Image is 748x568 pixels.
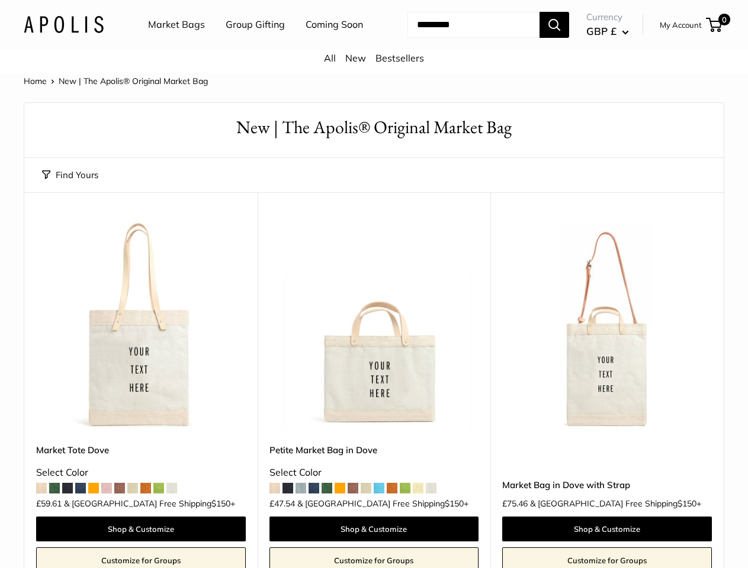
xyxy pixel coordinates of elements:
a: Petite Market Bag in DovePetite Market Bag in Dove [269,222,479,431]
span: & [GEOGRAPHIC_DATA] Free Shipping + [530,499,701,508]
span: $150 [211,498,230,509]
div: Select Color [269,464,479,482]
a: Shop & Customize [36,517,246,541]
img: Petite Market Bag in Dove [269,222,479,431]
a: Group Gifting [226,16,285,34]
h1: New | The Apolis® Original Market Bag [42,115,706,140]
a: Market Tote Dove [36,443,246,457]
span: 0 [718,14,730,25]
input: Search... [407,12,540,38]
a: Shop & Customize [502,517,712,541]
div: Select Color [36,464,246,482]
span: $150 [445,498,464,509]
span: £47.54 [269,499,295,508]
span: & [GEOGRAPHIC_DATA] Free Shipping + [64,499,235,508]
a: Bestsellers [375,52,424,64]
span: GBP £ [586,25,617,37]
span: £59.61 [36,499,62,508]
a: Petite Market Bag in Dove [269,443,479,457]
a: My Account [660,18,702,32]
a: Market Bags [148,16,205,34]
a: Home [24,76,47,86]
a: Coming Soon [306,16,363,34]
img: Market Tote Dove [36,222,246,431]
span: Currency [586,9,629,25]
a: Shop & Customize [269,517,479,541]
button: GBP £ [586,22,629,41]
span: £75.46 [502,499,528,508]
button: Find Yours [42,167,98,183]
img: Market Bag in Dove with Strap [502,222,712,431]
img: Apolis [24,16,104,33]
span: New | The Apolis® Original Market Bag [59,76,208,86]
nav: Breadcrumb [24,73,208,89]
a: All [324,52,336,64]
a: Market Bag in Dove with Strap [502,478,712,492]
span: & [GEOGRAPHIC_DATA] Free Shipping + [297,499,468,508]
span: $150 [678,498,696,509]
a: Market Bag in Dove with StrapMarket Bag in Dove with Strap [502,222,712,431]
a: Market Tote DoveMarket Tote Dove [36,222,246,431]
button: Search [540,12,569,38]
a: New [345,52,366,64]
a: 0 [707,18,722,32]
